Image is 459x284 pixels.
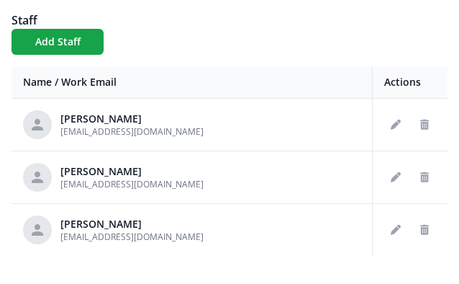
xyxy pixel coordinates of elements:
[373,66,448,99] th: Actions
[60,231,204,243] span: [EMAIL_ADDRESS][DOMAIN_NAME]
[60,164,204,179] div: [PERSON_NAME]
[60,217,204,231] div: [PERSON_NAME]
[60,178,204,190] span: [EMAIL_ADDRESS][DOMAIN_NAME]
[60,112,204,126] div: [PERSON_NAME]
[60,125,204,138] span: [EMAIL_ADDRESS][DOMAIN_NAME]
[384,218,407,241] button: Edit staff
[413,166,436,189] button: Delete staff
[384,166,407,189] button: Edit staff
[413,218,436,241] button: Delete staff
[384,113,407,136] button: Edit staff
[12,66,373,99] th: Name / Work Email
[12,29,104,55] button: Add Staff
[413,113,436,136] button: Delete staff
[12,12,447,29] h1: Staff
